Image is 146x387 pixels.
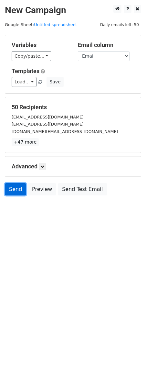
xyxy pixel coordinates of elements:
h5: Email column [78,42,134,49]
a: Untitled spreadsheet [34,22,77,27]
h2: New Campaign [5,5,141,16]
small: [EMAIL_ADDRESS][DOMAIN_NAME] [12,115,84,119]
a: Send [5,183,26,195]
h5: 50 Recipients [12,104,134,111]
small: Google Sheet: [5,22,77,27]
a: +47 more [12,138,39,146]
h5: Advanced [12,163,134,170]
button: Save [47,77,63,87]
a: Templates [12,68,39,74]
h5: Variables [12,42,68,49]
a: Send Test Email [58,183,107,195]
small: [EMAIL_ADDRESS][DOMAIN_NAME] [12,122,84,127]
small: [DOMAIN_NAME][EMAIL_ADDRESS][DOMAIN_NAME] [12,129,118,134]
a: Daily emails left: 50 [98,22,141,27]
a: Copy/paste... [12,51,51,61]
a: Preview [28,183,56,195]
span: Daily emails left: 50 [98,21,141,28]
iframe: Chat Widget [114,356,146,387]
a: Load... [12,77,36,87]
